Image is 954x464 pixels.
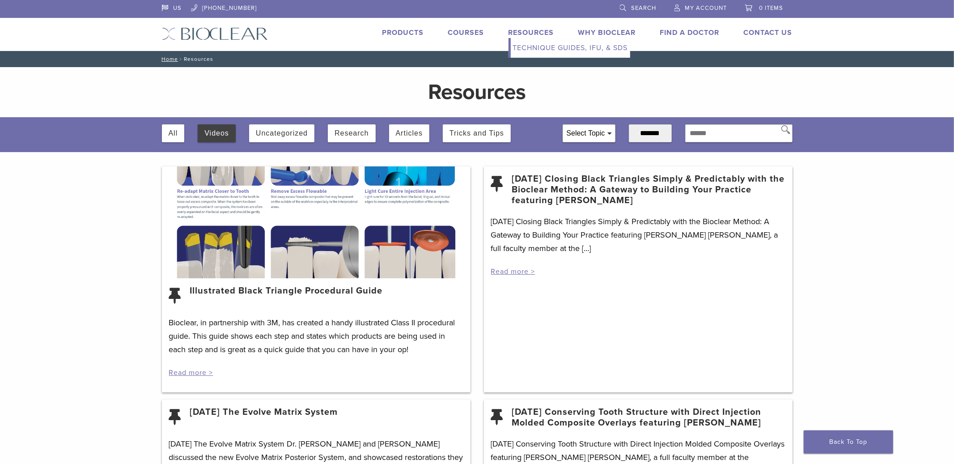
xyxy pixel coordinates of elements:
a: Illustrated Black Triangle Procedural Guide [190,285,382,307]
span: 0 items [759,4,784,12]
a: [DATE] Conserving Tooth Structure with Direct Injection Molded Composite Overlays featuring [PERS... [512,407,785,428]
span: My Account [685,4,727,12]
button: Research [335,124,369,142]
a: [DATE] Closing Black Triangles Simply & Predictably with the Bioclear Method: A Gateway to Buildi... [512,174,785,206]
span: / [178,57,184,61]
nav: Resources [155,51,799,67]
a: Find A Doctor [660,28,720,37]
a: Read more > [169,368,213,377]
a: Courses [448,28,484,37]
button: All [169,124,178,142]
a: Products [382,28,424,37]
a: Contact Us [744,28,793,37]
p: [DATE] Closing Black Triangles Simply & Predictably with the Bioclear Method: A Gateway to Buildi... [491,215,785,255]
button: Articles [396,124,423,142]
button: Uncategorized [256,124,308,142]
button: Tricks and Tips [449,124,504,142]
button: Videos [204,124,229,142]
img: Bioclear [162,27,268,40]
a: [DATE] The Evolve Matrix System [190,407,338,428]
a: Technique Guides, IFU, & SDS [511,38,630,58]
a: Home [159,56,178,62]
span: Search [632,4,657,12]
a: Why Bioclear [578,28,636,37]
div: Select Topic [563,125,615,142]
h1: Resources [269,81,685,103]
a: Read more > [491,267,535,276]
p: Bioclear, in partnership with 3M, has created a handy illustrated Class II procedural guide. This... [169,316,463,356]
a: Resources [509,28,554,37]
a: Back To Top [804,430,893,454]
